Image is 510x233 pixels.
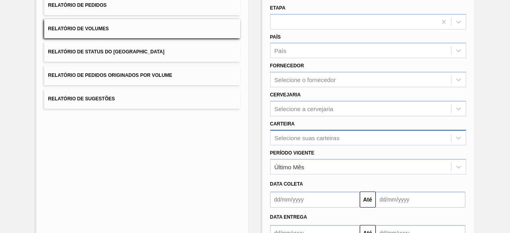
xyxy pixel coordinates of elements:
button: Relatório de Status do [GEOGRAPHIC_DATA] [44,42,240,62]
span: Relatório de Status do [GEOGRAPHIC_DATA] [48,49,165,55]
div: Selecione o fornecedor [275,76,336,83]
label: Fornecedor [270,63,304,69]
input: dd/mm/yyyy [270,192,360,208]
button: Até [360,192,376,208]
button: Relatório de Pedidos Originados por Volume [44,66,240,85]
label: Período Vigente [270,150,314,156]
div: Selecione a cervejaria [275,105,333,112]
button: Relatório de Sugestões [44,89,240,109]
label: País [270,34,281,40]
input: dd/mm/yyyy [376,192,465,208]
div: Último Mês [275,163,304,170]
span: Relatório de Pedidos Originados por Volume [48,72,173,78]
span: Relatório de Pedidos [48,2,107,8]
label: Etapa [270,5,286,11]
div: País [275,47,286,54]
span: Relatório de Sugestões [48,96,115,102]
label: Cervejaria [270,92,301,98]
div: Selecione suas carteiras [275,134,339,141]
span: Data entrega [270,214,307,220]
span: Relatório de Volumes [48,26,109,31]
button: Relatório de Volumes [44,19,240,39]
span: Data coleta [270,181,303,187]
label: Carteira [270,121,295,127]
